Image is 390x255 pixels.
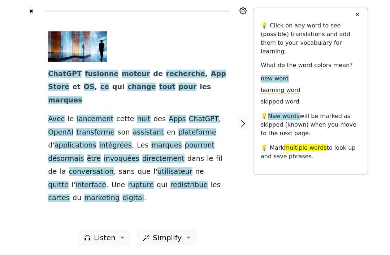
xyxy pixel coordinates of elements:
[144,194,146,203] span: .
[205,70,208,79] span: ,
[48,167,57,176] span: de
[261,62,360,69] h6: What do the word colors mean?
[261,98,299,106] span: skipped word
[119,167,135,176] span: sans
[78,229,131,246] button: Listen
[261,21,360,56] p: 💡 Click on any word to see (possible) translations and add them to your vocabulary for learning.
[48,194,70,203] span: cartes
[48,128,73,137] span: OpenAI
[85,70,119,79] span: fusionne
[28,6,34,17] button: ✖
[53,141,55,150] span: '
[112,83,125,92] span: qui
[104,154,139,163] span: invoquées
[261,75,289,83] span: new word
[84,83,95,92] span: OS
[211,181,220,190] span: les
[137,115,151,124] span: nuit
[350,8,364,21] button: ✕
[153,115,166,124] span: des
[95,83,97,92] span: ,
[268,113,300,120] span: New words
[133,128,164,137] span: assistant
[100,83,109,92] span: ce
[132,141,134,150] span: .
[48,96,82,105] span: marques
[167,128,175,137] span: en
[48,141,52,150] span: d
[73,181,75,190] span: '
[48,181,69,190] span: quitte
[211,70,226,79] span: App
[122,194,144,203] span: digital
[48,83,69,92] span: Store
[216,154,222,163] span: fil
[185,141,215,150] span: pourront
[114,167,116,176] span: ,
[73,83,81,92] span: et
[189,115,219,124] span: ChatGPT
[94,232,116,243] span: Listen
[71,181,73,190] span: l
[77,115,113,124] span: lancement
[73,194,81,203] span: du
[142,154,185,163] span: directement
[169,115,186,124] span: Apps
[48,115,65,124] span: Avec
[261,112,360,138] p: 💡 will be marked as skipped (known) when you move to the next page.
[68,115,74,124] span: le
[127,83,156,92] span: change
[153,232,182,243] span: Simplify
[111,181,125,190] span: Une
[75,181,107,190] span: interface
[151,141,182,150] span: marques
[55,141,96,150] span: applications
[157,167,192,176] span: utilisateur
[187,154,204,163] span: dans
[117,128,130,137] span: son
[48,31,107,62] img: gpt-2026.jpg
[87,154,101,163] span: être
[106,181,108,190] span: .
[137,141,148,150] span: Les
[116,115,134,124] span: cette
[178,83,196,92] span: pour
[48,70,82,79] span: ChatGPT
[153,167,155,176] span: l
[138,167,151,176] span: que
[261,87,300,94] span: learning word
[99,141,132,150] span: intégrées
[69,167,114,176] span: conversation
[207,154,213,163] span: le
[48,154,84,163] span: désormais
[60,167,66,176] span: la
[159,83,175,92] span: tout
[166,70,205,79] span: recherche
[84,194,120,203] span: marketing
[170,181,208,190] span: redistribue
[76,128,114,137] span: transforme
[136,229,197,246] button: Simplify
[284,144,327,151] span: multiple words
[157,181,168,190] span: qui
[219,115,221,124] span: ,
[178,128,216,137] span: plateforme
[122,70,150,79] span: moteur
[156,167,157,176] span: '
[195,167,204,176] span: ne
[128,181,154,190] span: rupture
[153,70,163,79] span: de
[261,144,360,161] p: 💡 Mark to look up and save phrases.
[200,83,211,92] span: les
